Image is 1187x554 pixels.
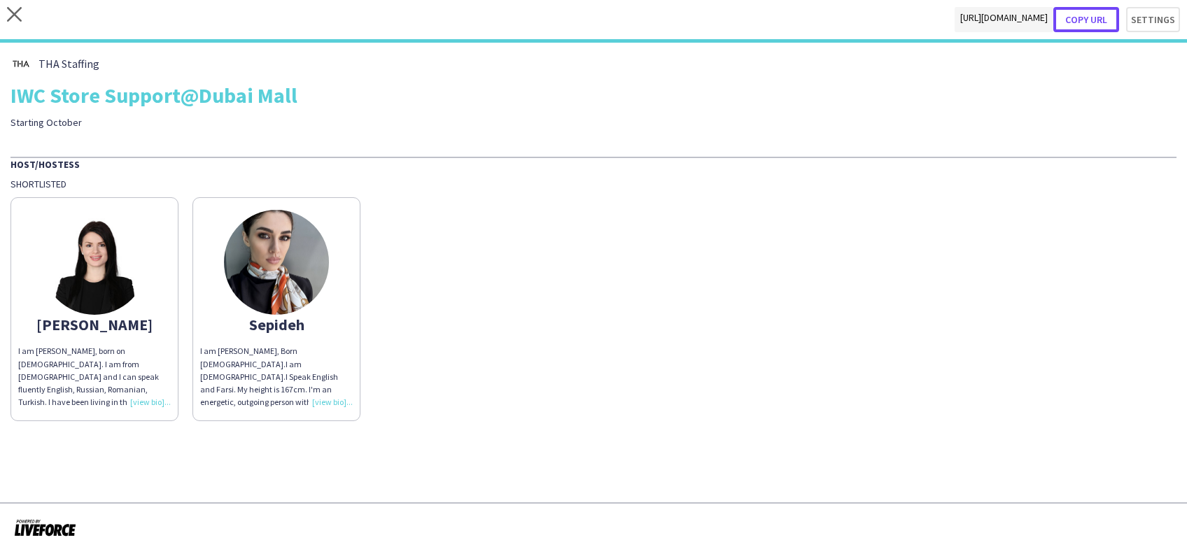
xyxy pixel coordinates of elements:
div: I am [PERSON_NAME], Born [DEMOGRAPHIC_DATA].I am [DEMOGRAPHIC_DATA].I Speak English and Farsi. My... [200,345,353,409]
div: Starting October [10,116,419,129]
div: [PERSON_NAME] [18,318,171,331]
div: IWC Store Support@Dubai Mall [10,85,1177,106]
img: Powered by Liveforce [14,518,76,537]
div: Host/Hostess [10,157,1177,171]
img: thumb-0b1c4840-441c-4cf7-bc0f-fa59e8b685e2..jpg [10,53,31,74]
button: Settings [1126,7,1180,32]
button: Copy url [1053,7,1119,32]
img: thumb-42205078-6394-42aa-87a1-9da88fb56501.jpg [224,210,329,315]
div: Shortlisted [10,178,1177,190]
span: THA Staffing [38,57,99,70]
span: [URL][DOMAIN_NAME] [955,7,1053,32]
div: Sepideh [200,318,353,331]
img: thumb-66b4a4c9a815c.jpeg [42,210,147,315]
div: I am [PERSON_NAME], born on [DEMOGRAPHIC_DATA]. I am from [DEMOGRAPHIC_DATA] and I can speak flue... [18,345,171,409]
